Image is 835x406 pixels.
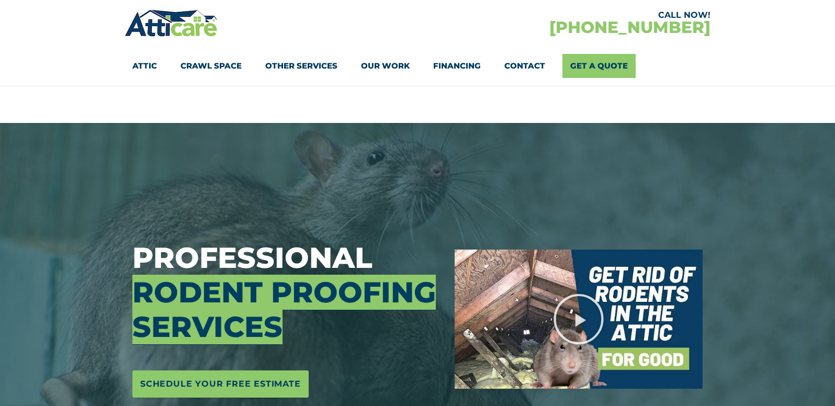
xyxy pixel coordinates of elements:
span: Rodent Proofing Services [132,275,436,344]
a: Financing [433,54,481,78]
span: Schedule Your Free Estimate [140,376,301,392]
a: Our Work [361,54,410,78]
a: Other Services [265,54,337,78]
div: CALL NOW! [418,11,710,19]
a: Contact [504,54,545,78]
h3: Professional [132,241,439,344]
a: Attic [132,54,157,78]
div: Play Video [552,293,605,345]
nav: Menu [132,54,703,78]
a: Get A Quote [562,54,636,78]
a: Crawl Space [180,54,242,78]
a: Schedule Your Free Estimate [132,370,309,398]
